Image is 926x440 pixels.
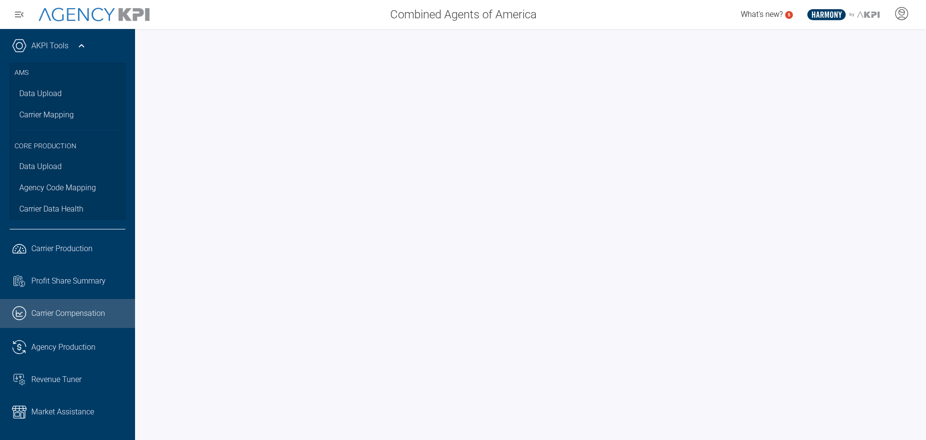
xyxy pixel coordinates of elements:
span: Carrier Data Health [19,203,83,215]
img: AgencyKPI [39,8,150,22]
a: 5 [785,11,793,19]
a: Data Upload [10,83,125,104]
a: AKPI Tools [31,40,68,52]
span: Combined Agents of America [390,6,537,23]
span: What's new? [741,10,783,19]
span: Carrier Compensation [31,308,105,319]
span: Carrier Production [31,243,93,255]
a: Carrier Data Health [10,199,125,220]
span: Market Assistance [31,406,94,418]
a: Data Upload [10,156,125,177]
h3: AMS [14,63,121,83]
h3: Core Production [14,130,121,156]
a: Carrier Mapping [10,104,125,126]
span: Agency Production [31,341,95,353]
a: Agency Code Mapping [10,177,125,199]
span: Profit Share Summary [31,275,106,287]
span: Revenue Tuner [31,374,82,385]
text: 5 [788,12,790,17]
